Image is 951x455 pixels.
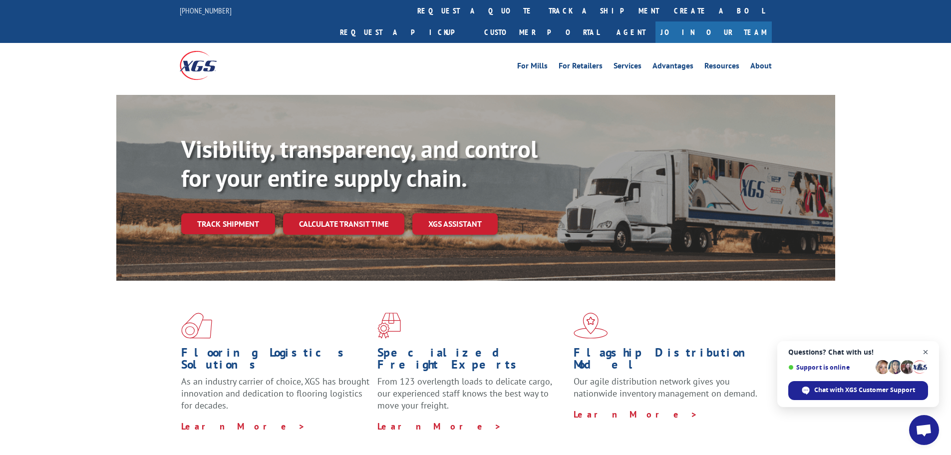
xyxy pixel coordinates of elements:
[377,313,401,339] img: xgs-icon-focused-on-flooring-red
[412,213,498,235] a: XGS ASSISTANT
[377,421,502,432] a: Learn More >
[574,313,608,339] img: xgs-icon-flagship-distribution-model-red
[607,21,655,43] a: Agent
[477,21,607,43] a: Customer Portal
[788,364,872,371] span: Support is online
[574,347,762,376] h1: Flagship Distribution Model
[181,213,275,234] a: Track shipment
[574,409,698,420] a: Learn More >
[788,348,928,356] span: Questions? Chat with us!
[377,376,566,420] p: From 123 overlength loads to delicate cargo, our experienced staff knows the best way to move you...
[788,381,928,400] span: Chat with XGS Customer Support
[180,5,232,15] a: [PHONE_NUMBER]
[181,347,370,376] h1: Flooring Logistics Solutions
[377,347,566,376] h1: Specialized Freight Experts
[181,313,212,339] img: xgs-icon-total-supply-chain-intelligence-red
[559,62,603,73] a: For Retailers
[652,62,693,73] a: Advantages
[704,62,739,73] a: Resources
[750,62,772,73] a: About
[614,62,641,73] a: Services
[181,376,369,411] span: As an industry carrier of choice, XGS has brought innovation and dedication to flooring logistics...
[283,213,404,235] a: Calculate transit time
[655,21,772,43] a: Join Our Team
[181,133,538,193] b: Visibility, transparency, and control for your entire supply chain.
[332,21,477,43] a: Request a pickup
[909,415,939,445] a: Open chat
[574,376,757,399] span: Our agile distribution network gives you nationwide inventory management on demand.
[814,386,915,395] span: Chat with XGS Customer Support
[181,421,306,432] a: Learn More >
[517,62,548,73] a: For Mills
